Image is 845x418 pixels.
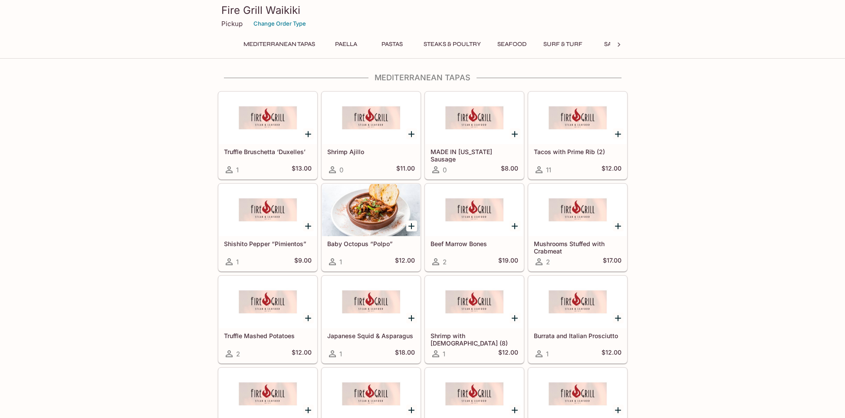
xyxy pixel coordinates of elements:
h5: Truffle Bruschetta ‘Duxelles’ [224,148,312,155]
button: Add Mushrooms Stuffed with Crabmeat [613,221,624,231]
span: 1 [236,258,239,266]
h5: Burrata and Italian Prosciutto [534,332,621,339]
button: Surf & Turf [539,38,587,50]
span: 0 [339,166,343,174]
div: Tacos with Prime Rib (2) [529,92,627,144]
a: Baby Octopus “Polpo”1$12.00 [322,184,421,271]
p: Pickup [221,20,243,28]
h5: $12.00 [395,257,415,267]
span: 1 [236,166,239,174]
a: Shrimp Ajillo0$11.00 [322,92,421,179]
a: Japanese Squid & Asparagus1$18.00 [322,276,421,363]
button: Salad [594,38,633,50]
button: Add Shrimp Cocktail (4) [406,405,417,415]
h5: Shrimp Ajillo [327,148,415,155]
div: Beef Marrow Bones [425,184,523,236]
button: Add Japanese Squid & Asparagus [406,313,417,323]
div: Shrimp Ajillo [322,92,420,144]
button: Add Tacos with Prime Rib (2) [613,128,624,139]
div: Burrata and Italian Prosciutto [529,276,627,328]
button: Add Shishito Pepper “Pimientos” [303,221,314,231]
div: MADE IN HAWAII Sausage [425,92,523,144]
h5: $12.00 [602,165,621,175]
button: Add Oven Baked Portobello Mushroom [613,405,624,415]
a: Shrimp with [DEMOGRAPHIC_DATA] (8)1$12.00 [425,276,524,363]
button: Steaks & Poultry [419,38,486,50]
h5: $18.00 [395,349,415,359]
span: 1 [443,350,445,358]
h5: $12.00 [602,349,621,359]
a: Mushrooms Stuffed with Crabmeat2$17.00 [528,184,627,271]
button: Add Baby Octopus “Polpo” [406,221,417,231]
h5: Baby Octopus “Polpo” [327,240,415,247]
button: Mediterranean Tapas [239,38,320,50]
button: Pastas [373,38,412,50]
button: Change Order Type [250,17,310,30]
button: Add Truffle Mashed Potatoes [303,313,314,323]
span: 11 [546,166,551,174]
button: Add MADE IN HAWAII Sausage [510,128,520,139]
h5: Truffle Mashed Potatoes [224,332,312,339]
h5: $8.00 [501,165,518,175]
span: 1 [339,258,342,266]
button: Add Octopus Bourguignon [510,405,520,415]
div: Mushrooms Stuffed with Crabmeat [529,184,627,236]
button: Seafood [493,38,532,50]
div: Japanese Squid & Asparagus [322,276,420,328]
button: Add Truffle Bruschetta ‘Duxelles’ [303,128,314,139]
button: Add Shrimp Ajillo [406,128,417,139]
h5: MADE IN [US_STATE] Sausage [431,148,518,162]
span: 1 [339,350,342,358]
a: Tacos with Prime Rib (2)11$12.00 [528,92,627,179]
span: 1 [546,350,549,358]
h5: $11.00 [396,165,415,175]
h5: $13.00 [292,165,312,175]
a: Truffle Mashed Potatoes2$12.00 [218,276,317,363]
h5: Shrimp with [DEMOGRAPHIC_DATA] (8) [431,332,518,346]
a: MADE IN [US_STATE] Sausage0$8.00 [425,92,524,179]
a: Truffle Bruschetta ‘Duxelles’1$13.00 [218,92,317,179]
span: 2 [546,258,550,266]
span: 2 [236,350,240,358]
button: Add Grilled Asparagus [303,405,314,415]
div: Baby Octopus “Polpo” [322,184,420,236]
h5: Shishito Pepper “Pimientos” [224,240,312,247]
h5: Beef Marrow Bones [431,240,518,247]
div: Truffle Bruschetta ‘Duxelles’ [219,92,317,144]
div: Shishito Pepper “Pimientos” [219,184,317,236]
h5: $12.00 [498,349,518,359]
button: Add Beef Marrow Bones [510,221,520,231]
div: Shrimp with Salsa Bravas (8) [425,276,523,328]
span: 2 [443,258,447,266]
button: Paella [327,38,366,50]
h4: Mediterranean Tapas [218,73,628,82]
div: Truffle Mashed Potatoes [219,276,317,328]
button: Add Shrimp with Salsa Bravas (8) [510,313,520,323]
a: Shishito Pepper “Pimientos”1$9.00 [218,184,317,271]
span: 0 [443,166,447,174]
h5: Japanese Squid & Asparagus [327,332,415,339]
a: Burrata and Italian Prosciutto1$12.00 [528,276,627,363]
h5: $17.00 [603,257,621,267]
h5: $19.00 [498,257,518,267]
a: Beef Marrow Bones2$19.00 [425,184,524,271]
h3: Fire Grill Waikiki [221,3,624,17]
h5: $9.00 [294,257,312,267]
h5: Tacos with Prime Rib (2) [534,148,621,155]
h5: Mushrooms Stuffed with Crabmeat [534,240,621,254]
h5: $12.00 [292,349,312,359]
button: Add Burrata and Italian Prosciutto [613,313,624,323]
